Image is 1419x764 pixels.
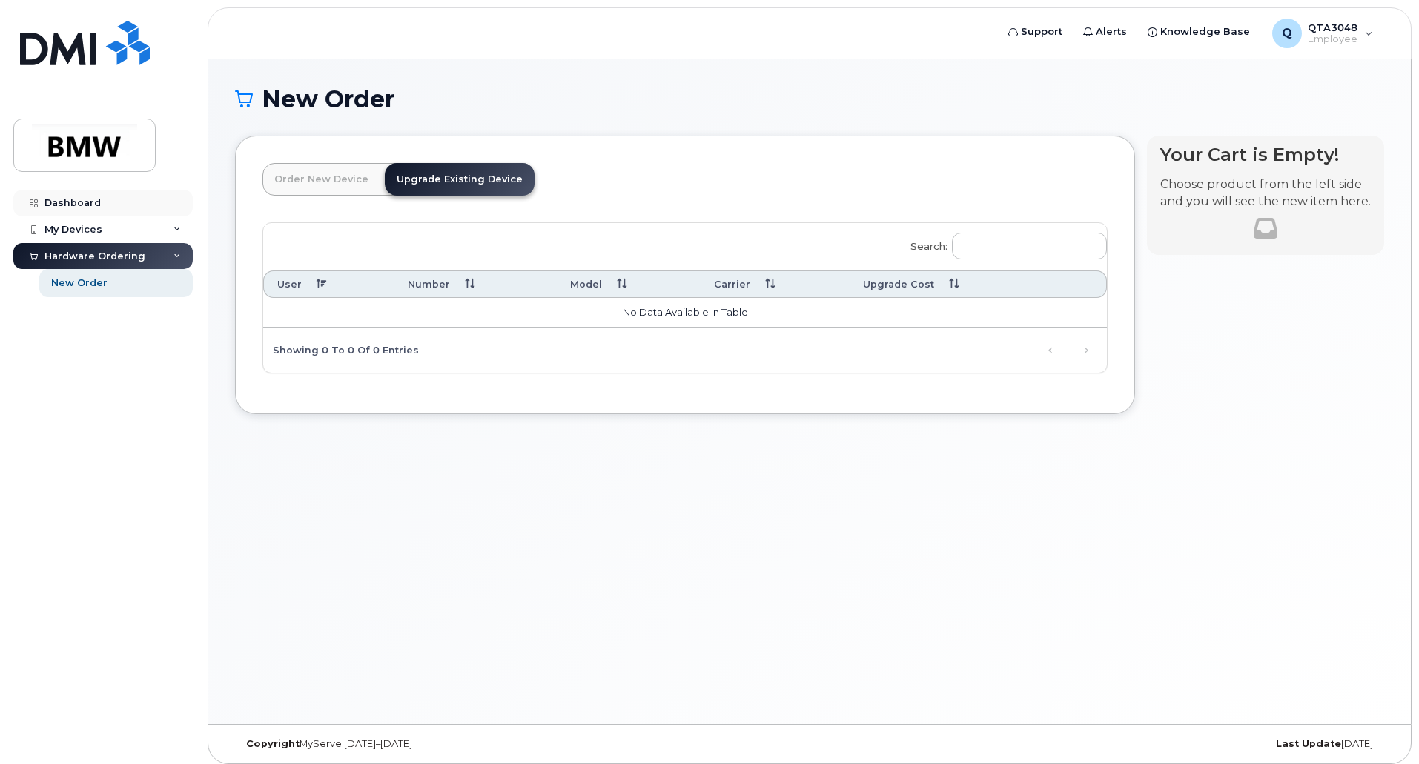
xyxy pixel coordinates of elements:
label: Search: [901,223,1107,265]
div: MyServe [DATE]–[DATE] [235,738,618,750]
a: Order New Device [262,163,380,196]
td: No data available in table [263,298,1107,328]
th: Upgrade Cost: activate to sort column ascending [850,270,1058,298]
h1: New Order [235,86,1384,112]
th: User: activate to sort column descending [263,270,394,298]
a: Next [1075,339,1097,362]
div: Showing 0 to 0 of 0 entries [263,337,419,362]
div: [DATE] [1001,738,1384,750]
th: Carrier: activate to sort column ascending [701,270,850,298]
p: Choose product from the left side and you will see the new item here. [1160,176,1371,210]
strong: Last Update [1276,738,1341,749]
iframe: Messenger Launcher [1354,700,1408,753]
input: Search: [952,233,1107,259]
a: Upgrade Existing Device [385,163,535,196]
th: Number: activate to sort column ascending [394,270,557,298]
a: Previous [1039,339,1062,362]
h4: Your Cart is Empty! [1160,145,1371,165]
th: Model: activate to sort column ascending [557,270,701,298]
strong: Copyright [246,738,300,749]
